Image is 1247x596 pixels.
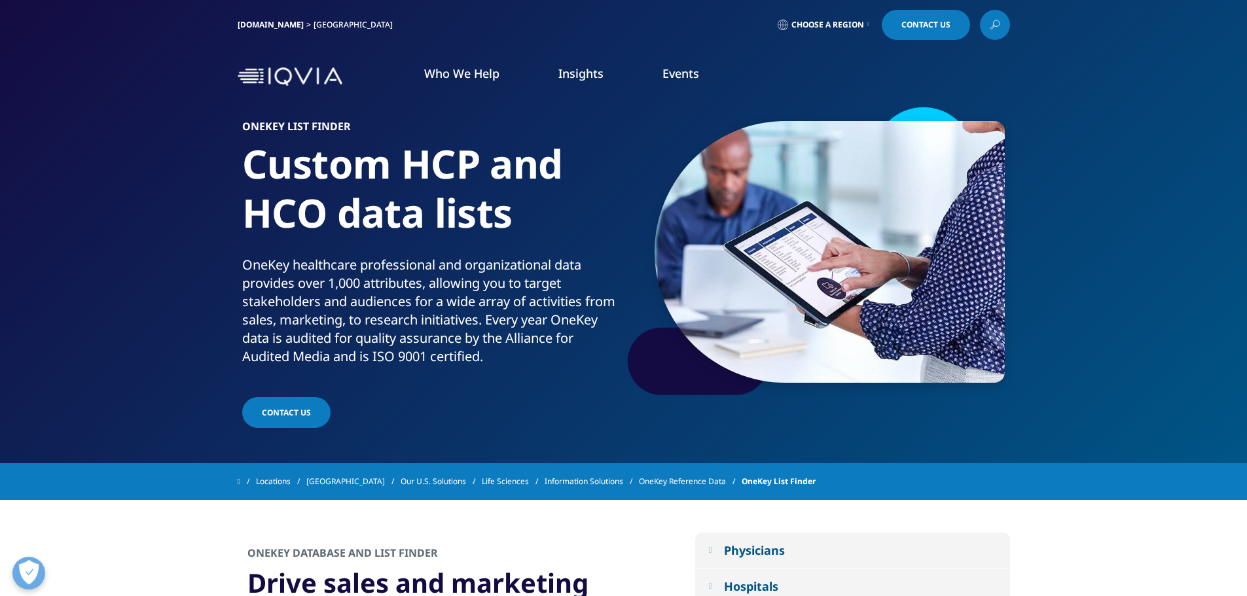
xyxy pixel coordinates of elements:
a: Who We Help [424,65,499,81]
a: Events [662,65,699,81]
span: Contact Us [901,21,950,29]
h2: ONEKEY DATABASE and List Finder [247,546,438,565]
a: Information Solutions [545,470,639,493]
nav: Primary [348,46,1010,107]
img: IQVIA Healthcare Information Technology and Pharma Clinical Research Company [238,67,342,86]
button: Physicians [695,533,1010,568]
a: Contact Us [882,10,970,40]
div: Hospitals [724,578,778,594]
div: Physicians [724,542,785,558]
a: Life Sciences [482,470,545,493]
img: 534_custom-photo_hand-tapping-on-tablet_600.jpg [655,121,1005,383]
a: [GEOGRAPHIC_DATA] [306,470,401,493]
button: Open Preferences [12,557,45,589]
span: OneKey List Finder [742,470,816,493]
h1: Custom HCP and HCO data lists [242,139,619,256]
a: [DOMAIN_NAME] [238,19,304,30]
p: OneKey healthcare professional and organizational data provides over 1,000 attributes, allowing y... [242,256,619,374]
a: CONTACT US [242,397,331,428]
a: Insights [558,65,604,81]
a: Locations [256,470,306,493]
a: Our U.S. Solutions [401,470,482,493]
span: CONTACT US [262,407,311,418]
span: Choose a Region [791,20,864,30]
div: [GEOGRAPHIC_DATA] [314,20,398,30]
h6: ONEKEY LIST FINDER [242,121,619,139]
a: OneKey Reference Data [639,470,742,493]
